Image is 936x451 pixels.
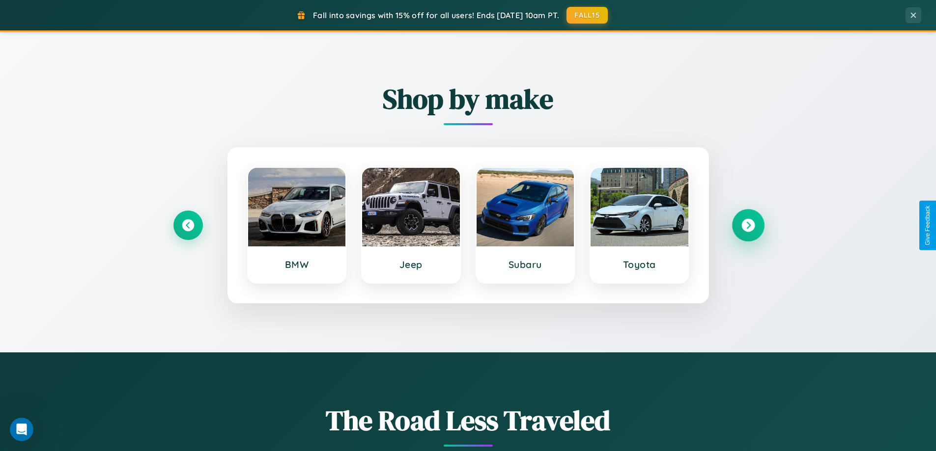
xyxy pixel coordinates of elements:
[567,7,608,24] button: FALL15
[924,206,931,245] div: Give Feedback
[372,259,450,270] h3: Jeep
[600,259,679,270] h3: Toyota
[173,80,763,118] h2: Shop by make
[10,418,33,441] iframe: Intercom live chat
[258,259,336,270] h3: BMW
[173,401,763,439] h1: The Road Less Traveled
[486,259,565,270] h3: Subaru
[313,10,559,20] span: Fall into savings with 15% off for all users! Ends [DATE] 10am PT.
